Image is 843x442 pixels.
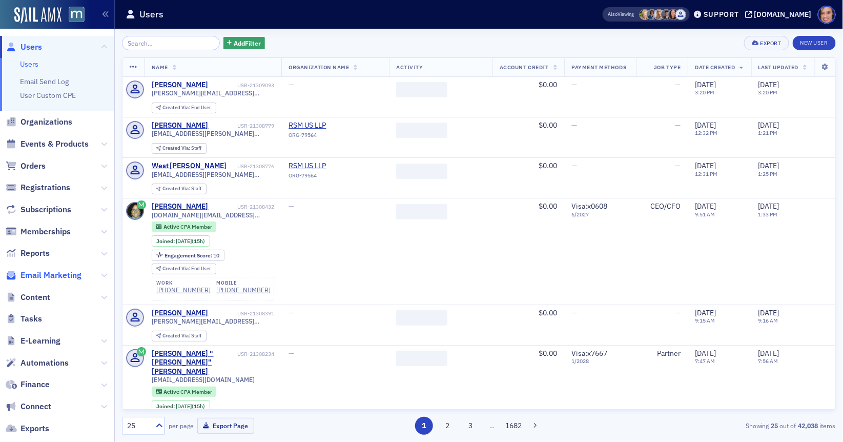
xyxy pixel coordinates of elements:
span: Active [163,388,180,395]
span: Subscriptions [20,204,71,215]
span: [DATE] [758,80,779,89]
div: Support [704,10,739,19]
a: Users [6,42,42,53]
div: Created Via: Staff [152,184,207,194]
span: Email Marketing [20,270,81,281]
button: [DOMAIN_NAME] [745,11,815,18]
span: [DATE] [176,403,192,410]
span: Account Credit [500,64,548,71]
span: Joined : [156,403,176,410]
time: 12:32 PM [695,129,717,136]
div: Created Via: Staff [152,143,207,154]
span: RSM US LLP [289,121,382,130]
button: Export [744,36,789,50]
a: [PERSON_NAME] [152,309,209,318]
a: Email Send Log [20,77,69,86]
a: Content [6,292,50,303]
span: — [289,308,294,317]
time: 1:21 PM [758,129,778,136]
a: Users [20,59,38,69]
div: Joined: 2025-09-16 00:00:00 [152,400,210,412]
a: Email Marketing [6,270,81,281]
button: 2 [439,417,457,435]
strong: 25 [769,421,780,430]
span: — [571,308,577,317]
div: Engagement Score: 10 [152,250,224,261]
time: 3:20 PM [758,89,778,96]
div: mobile [216,280,271,286]
span: CPA Member [180,223,212,230]
div: (15h) [176,238,205,245]
span: [DOMAIN_NAME][EMAIL_ADDRESS][DOMAIN_NAME] [152,211,275,219]
div: Staff [162,186,201,192]
span: [DATE] [695,202,716,211]
a: Subscriptions [6,204,71,215]
time: 9:51 AM [695,211,715,218]
span: — [289,202,294,211]
span: Exports [20,423,49,434]
div: [PHONE_NUMBER] [216,286,271,294]
a: Active CPA Member [156,388,212,395]
div: Staff [162,146,201,151]
div: [PERSON_NAME] [152,81,209,90]
span: Created Via : [162,104,191,111]
time: 7:56 AM [758,357,778,365]
span: — [675,308,681,317]
div: Export [760,41,782,46]
time: 3:20 PM [695,89,714,96]
div: 10 [165,253,219,258]
button: Export Page [197,418,254,434]
a: West [PERSON_NAME] [152,162,227,171]
span: [DATE] [695,120,716,130]
span: E-Learning [20,335,60,347]
a: Active CPA Member [156,224,212,230]
span: Memberships [20,226,71,237]
span: Connect [20,401,51,412]
span: Created Via : [162,145,191,151]
a: Registrations [6,182,70,193]
div: End User [162,105,211,111]
div: USR-21308432 [210,204,274,210]
span: Tasks [20,313,42,325]
div: Showing out of items [605,421,836,430]
span: 6 / 2027 [571,211,629,218]
a: View Homepage [61,7,85,24]
img: SailAMX [14,7,61,24]
span: ‌ [396,123,447,138]
a: Events & Products [6,138,89,150]
button: 1 [415,417,433,435]
a: User Custom CPE [20,91,76,100]
div: [PHONE_NUMBER] [156,286,211,294]
div: ORG-79564 [289,132,382,142]
button: 1682 [505,417,523,435]
div: End User [162,266,211,272]
span: $0.00 [539,120,557,130]
div: Also [608,11,618,17]
a: RSM US LLP [289,162,382,171]
span: Activity [396,64,423,71]
span: — [675,161,681,170]
a: [PERSON_NAME] [152,121,209,130]
span: [DATE] [758,161,779,170]
span: Rebekah Olson [640,9,650,20]
div: Active: Active: CPA Member [152,387,217,397]
a: Exports [6,423,49,434]
span: Emily Trott [654,9,665,20]
span: [DATE] [758,120,779,130]
span: Mary Beth Halpern [661,9,672,20]
input: Search… [122,36,220,50]
span: [EMAIL_ADDRESS][DOMAIN_NAME] [152,376,255,384]
span: ‌ [396,164,447,179]
span: Organizations [20,116,72,128]
div: Created Via: End User [152,264,216,274]
span: Finance [20,379,50,390]
span: ‌ [396,82,447,97]
a: Connect [6,401,51,412]
span: Chris Dougherty [647,9,657,20]
div: ORG-79564 [289,172,382,183]
span: Joined : [156,238,176,245]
